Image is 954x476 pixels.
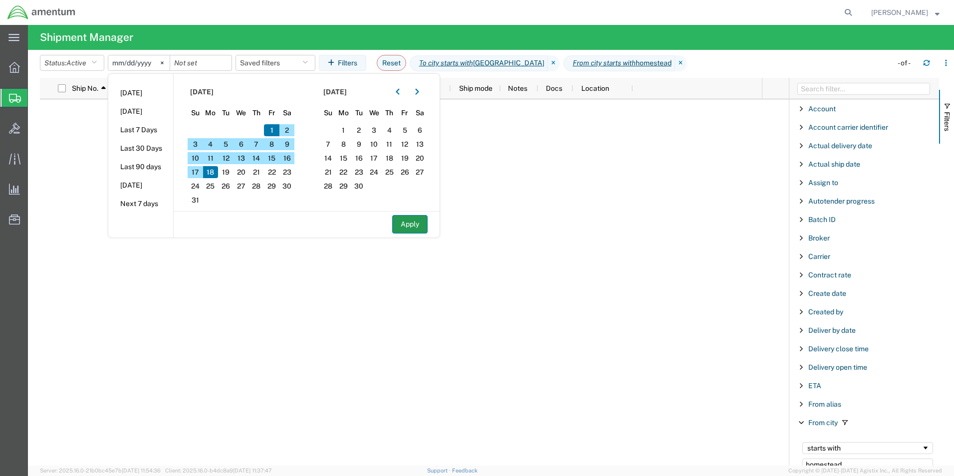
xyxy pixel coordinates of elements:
span: 20 [234,166,249,178]
span: 21 [249,166,264,178]
span: [DATE] 11:54:36 [122,468,161,474]
span: Th [249,108,264,118]
span: 19 [397,152,413,164]
button: Reset [377,55,406,71]
span: Mo [336,108,351,118]
li: Next 7 days [108,195,173,213]
span: 23 [351,166,367,178]
span: 22 [336,166,351,178]
span: 7 [249,138,264,150]
span: 20 [412,152,428,164]
span: 11 [382,138,397,150]
span: Broker [808,234,830,242]
span: 16 [351,152,367,164]
span: 5 [218,138,234,150]
li: [DATE] [108,84,173,102]
span: 18 [382,152,397,164]
span: 30 [279,180,295,192]
img: logo [7,5,76,20]
span: 8 [264,138,279,150]
span: 4 [203,138,219,150]
li: Last 7 Days [108,121,173,139]
span: 11 [203,152,219,164]
span: Fr [264,108,279,118]
span: 27 [234,180,249,192]
span: Server: 2025.16.0-21b0bc45e7b [40,468,161,474]
span: 23 [279,166,295,178]
input: Not set [108,55,170,70]
span: [DATE] [323,87,347,97]
span: Delivery open time [808,363,867,371]
span: Deliver by date [808,326,856,334]
span: From city [808,419,838,427]
span: Ship mode [459,84,492,92]
i: To city starts with [419,58,473,68]
button: [PERSON_NAME] [871,6,940,18]
span: Client: 2025.16.0-b4dc8a9 [165,468,272,474]
span: 25 [382,166,397,178]
span: Docs [546,84,562,92]
span: 8 [336,138,351,150]
button: Filters [319,55,366,71]
span: 18 [203,166,219,178]
input: Filter Value [802,459,933,471]
span: 25 [203,180,219,192]
span: 6 [412,124,428,136]
span: 29 [264,180,279,192]
span: 28 [249,180,264,192]
span: 6 [234,138,249,150]
span: 2 [351,124,367,136]
button: Status:Active [40,55,104,71]
span: Actual delivery date [808,142,872,150]
span: 13 [234,152,249,164]
input: Filter Columns Input [797,83,930,95]
span: Sa [412,108,428,118]
span: Th [382,108,397,118]
span: Su [188,108,203,118]
div: - of - [898,58,915,68]
span: 12 [397,138,413,150]
li: [DATE] [108,176,173,195]
span: 12 [218,152,234,164]
span: Assign to [808,179,838,187]
a: Feedback [452,468,477,474]
div: Filtering operator [802,442,933,454]
span: 15 [336,152,351,164]
h4: Shipment Manager [40,25,133,50]
span: Mo [203,108,219,118]
span: 4 [382,124,397,136]
span: Notes [508,84,527,92]
span: 24 [366,166,382,178]
span: 10 [366,138,382,150]
span: 28 [321,180,336,192]
span: 2 [279,124,295,136]
button: Apply [392,215,428,234]
span: From alias [808,400,841,408]
span: 21 [321,166,336,178]
span: 13 [412,138,428,150]
span: Contract rate [808,271,851,279]
span: [DATE] [190,87,214,97]
a: Support [427,468,452,474]
span: 5 [397,124,413,136]
span: Active [66,59,86,67]
span: Filters [943,112,951,131]
span: Copyright © [DATE]-[DATE] Agistix Inc., All Rights Reserved [788,467,942,475]
span: Autotender progress [808,197,875,205]
li: Last 90 days [108,158,173,176]
span: 19 [218,166,234,178]
span: 7 [321,138,336,150]
span: 14 [321,152,336,164]
span: To city starts with jacksonville [410,55,548,71]
span: 27 [412,166,428,178]
span: Created by [808,308,843,316]
span: We [234,108,249,118]
span: 30 [351,180,367,192]
button: Saved filters [236,55,315,71]
span: 26 [218,180,234,192]
span: Location [581,84,609,92]
span: 9 [351,138,367,150]
span: Delivery close time [808,345,869,353]
span: Nancy Valdes [871,7,928,18]
li: Last 30 Days [108,139,173,158]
